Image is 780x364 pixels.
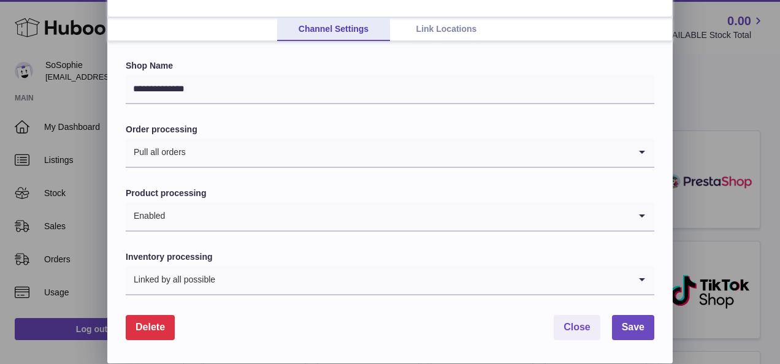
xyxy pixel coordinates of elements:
[126,202,654,232] div: Search for option
[277,18,390,41] a: Channel Settings
[126,124,654,135] label: Order processing
[186,138,630,167] input: Search for option
[166,202,630,230] input: Search for option
[612,315,654,340] button: Save
[126,251,654,263] label: Inventory processing
[564,322,591,332] span: Close
[126,60,654,72] label: Shop Name
[622,322,644,332] span: Save
[554,315,600,340] button: Close
[216,266,630,294] input: Search for option
[126,202,166,230] span: Enabled
[390,18,503,41] a: Link Locations
[126,266,654,295] div: Search for option
[126,315,175,340] button: Delete
[126,138,654,168] div: Search for option
[126,138,186,167] span: Pull all orders
[126,188,654,199] label: Product processing
[126,266,216,294] span: Linked by all possible
[136,322,165,332] span: Delete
